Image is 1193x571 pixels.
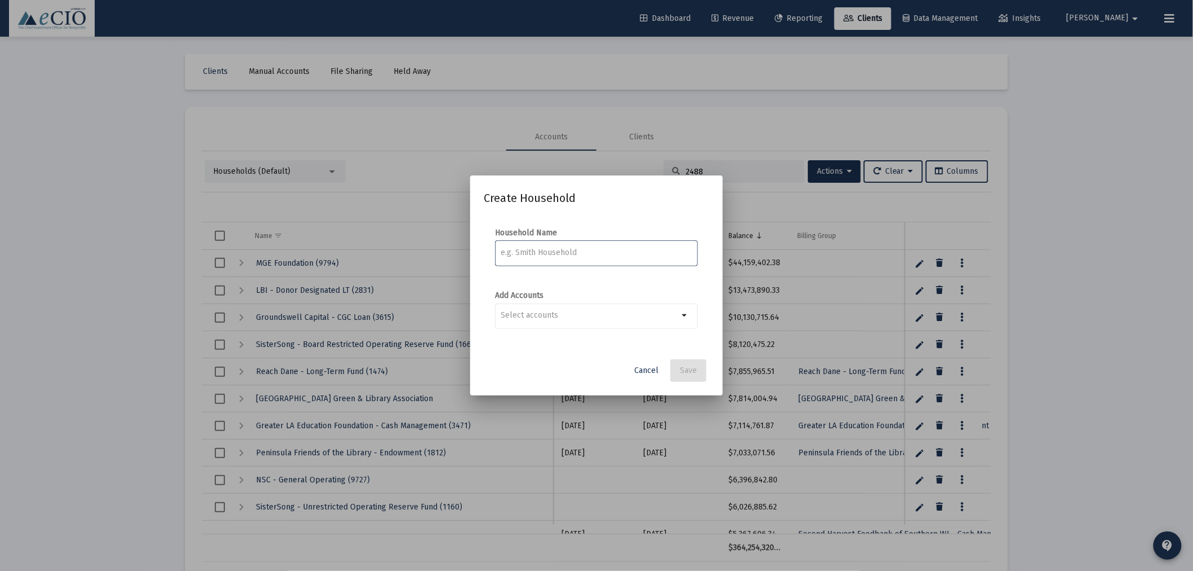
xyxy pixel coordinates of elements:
mat-icon: arrow_drop_down [679,309,692,322]
h2: Create Household [484,189,709,207]
input: Select accounts [501,311,679,320]
label: Add Accounts [495,291,544,300]
span: Save [680,366,697,375]
span: Cancel [634,366,659,375]
input: e.g. Smith Household [501,248,692,257]
button: Cancel [625,359,668,382]
button: Save [670,359,706,382]
mat-chip-list: Selection [501,309,679,322]
label: Household Name [495,228,557,238]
